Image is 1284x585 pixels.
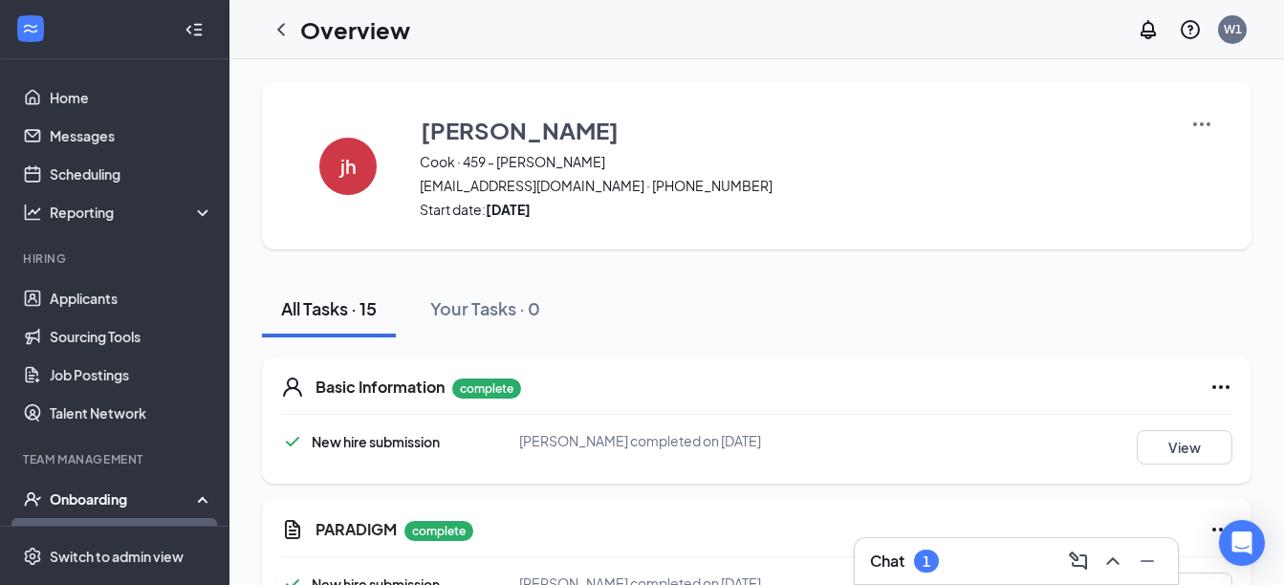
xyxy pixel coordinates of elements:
[23,203,42,222] svg: Analysis
[281,376,304,399] svg: User
[1224,21,1242,37] div: W1
[23,489,42,509] svg: UserCheck
[340,160,357,173] h4: jh
[23,250,209,267] div: Hiring
[1137,18,1160,41] svg: Notifications
[404,521,473,541] p: complete
[50,518,213,556] a: Overview
[1101,550,1124,573] svg: ChevronUp
[1137,430,1232,465] button: View
[1098,546,1128,576] button: ChevronUp
[452,379,521,399] p: complete
[420,113,1166,147] button: [PERSON_NAME]
[1179,18,1202,41] svg: QuestionInfo
[430,296,540,320] div: Your Tasks · 0
[1209,518,1232,541] svg: Ellipses
[923,553,930,570] div: 1
[316,519,397,540] h5: PARADIGM
[420,152,1166,171] span: Cook · 459 - [PERSON_NAME]
[1190,113,1213,136] img: More Actions
[50,356,213,394] a: Job Postings
[420,200,1166,219] span: Start date:
[50,279,213,317] a: Applicants
[1209,376,1232,399] svg: Ellipses
[1136,550,1159,573] svg: Minimize
[50,155,213,193] a: Scheduling
[1063,546,1094,576] button: ComposeMessage
[50,489,197,509] div: Onboarding
[1067,550,1090,573] svg: ComposeMessage
[281,430,304,453] svg: Checkmark
[281,296,377,320] div: All Tasks · 15
[50,317,213,356] a: Sourcing Tools
[519,432,761,449] span: [PERSON_NAME] completed on [DATE]
[300,13,410,46] h1: Overview
[50,203,214,222] div: Reporting
[420,176,1166,195] span: [EMAIL_ADDRESS][DOMAIN_NAME] · [PHONE_NUMBER]
[50,394,213,432] a: Talent Network
[312,433,440,450] span: New hire submission
[23,547,42,566] svg: Settings
[185,20,204,39] svg: Collapse
[316,377,445,398] h5: Basic Information
[421,114,619,146] h3: [PERSON_NAME]
[281,518,304,541] svg: CustomFormIcon
[1219,520,1265,566] div: Open Intercom Messenger
[21,19,40,38] svg: WorkstreamLogo
[50,117,213,155] a: Messages
[486,201,531,218] strong: [DATE]
[1132,546,1163,576] button: Minimize
[50,547,184,566] div: Switch to admin view
[270,18,293,41] svg: ChevronLeft
[50,78,213,117] a: Home
[870,551,904,572] h3: Chat
[300,113,396,219] button: jh
[23,451,209,467] div: Team Management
